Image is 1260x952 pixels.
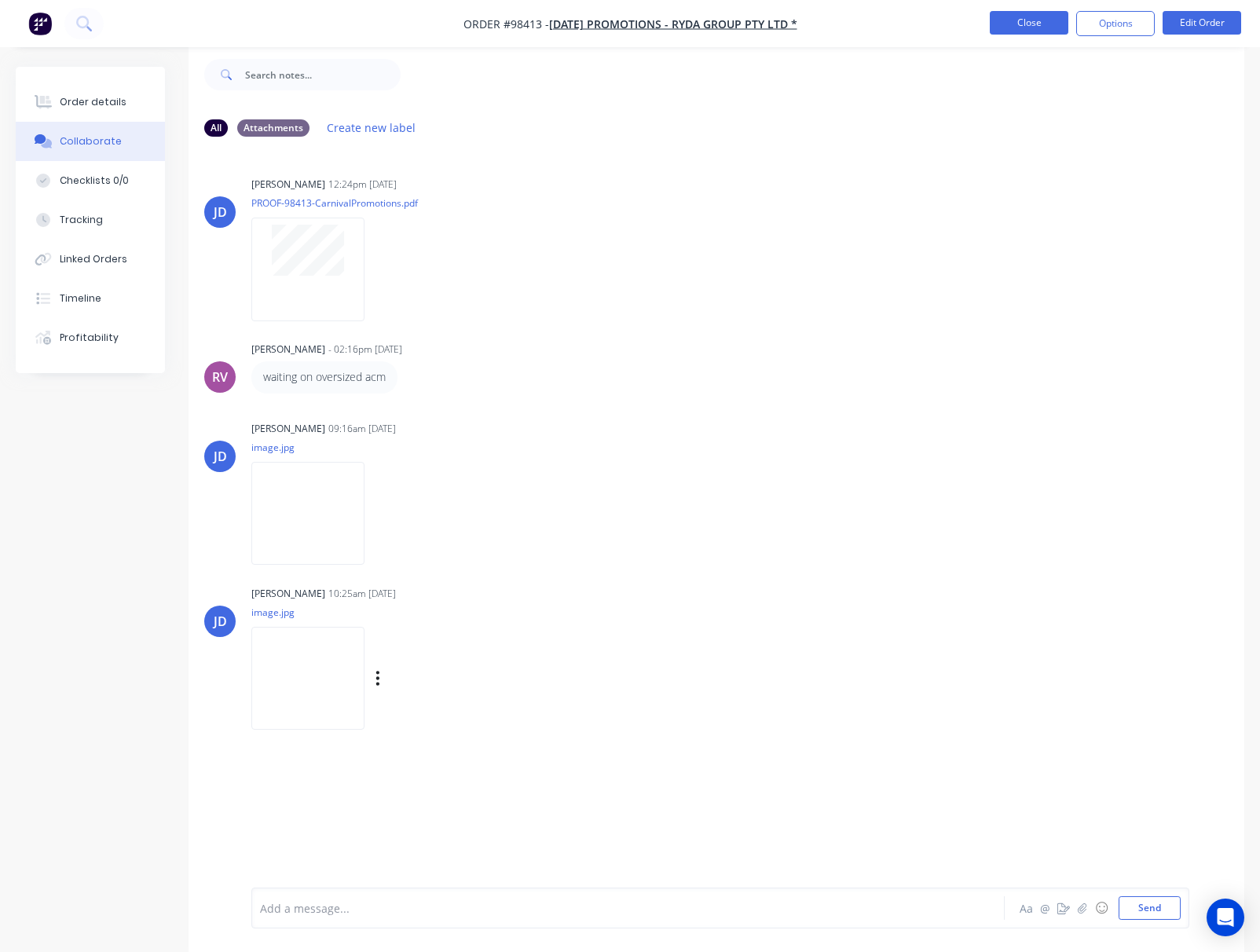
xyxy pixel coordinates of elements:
[251,342,325,357] div: [PERSON_NAME]
[16,200,165,240] button: Tracking
[251,441,380,454] p: image.jpg
[328,178,397,192] div: 12:24pm [DATE]
[214,447,227,466] div: JD
[251,422,325,436] div: [PERSON_NAME]
[1119,896,1181,920] button: Send
[463,16,549,31] span: Order #98413 -
[16,318,165,357] button: Profitability
[549,16,797,31] a: [DATE] Promotions - Ryda Group Pty Ltd *
[60,95,126,109] div: Order details
[16,279,165,318] button: Timeline
[60,291,101,306] div: Timeline
[251,178,325,192] div: [PERSON_NAME]
[263,369,386,385] p: waiting on oversized acm
[328,422,396,436] div: 09:16am [DATE]
[212,368,228,386] div: RV
[214,612,227,631] div: JD
[60,252,127,266] div: Linked Orders
[16,161,165,200] button: Checklists 0/0
[990,11,1068,35] button: Close
[16,122,165,161] button: Collaborate
[328,342,402,357] div: - 02:16pm [DATE]
[60,134,122,148] div: Collaborate
[251,606,540,619] p: image.jpg
[319,117,424,138] button: Create new label
[60,213,103,227] div: Tracking
[1207,899,1244,936] div: Open Intercom Messenger
[245,59,401,90] input: Search notes...
[1016,899,1035,917] button: Aa
[328,587,396,601] div: 10:25am [DATE]
[251,196,418,210] p: PROOF-98413-CarnivalPromotions.pdf
[1076,11,1155,36] button: Options
[214,203,227,222] div: JD
[237,119,310,137] div: Attachments
[1092,899,1111,917] button: ☺
[16,82,165,122] button: Order details
[16,240,165,279] button: Linked Orders
[60,174,129,188] div: Checklists 0/0
[251,587,325,601] div: [PERSON_NAME]
[1163,11,1241,35] button: Edit Order
[60,331,119,345] div: Profitability
[28,12,52,35] img: Factory
[1035,899,1054,917] button: @
[204,119,228,137] div: All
